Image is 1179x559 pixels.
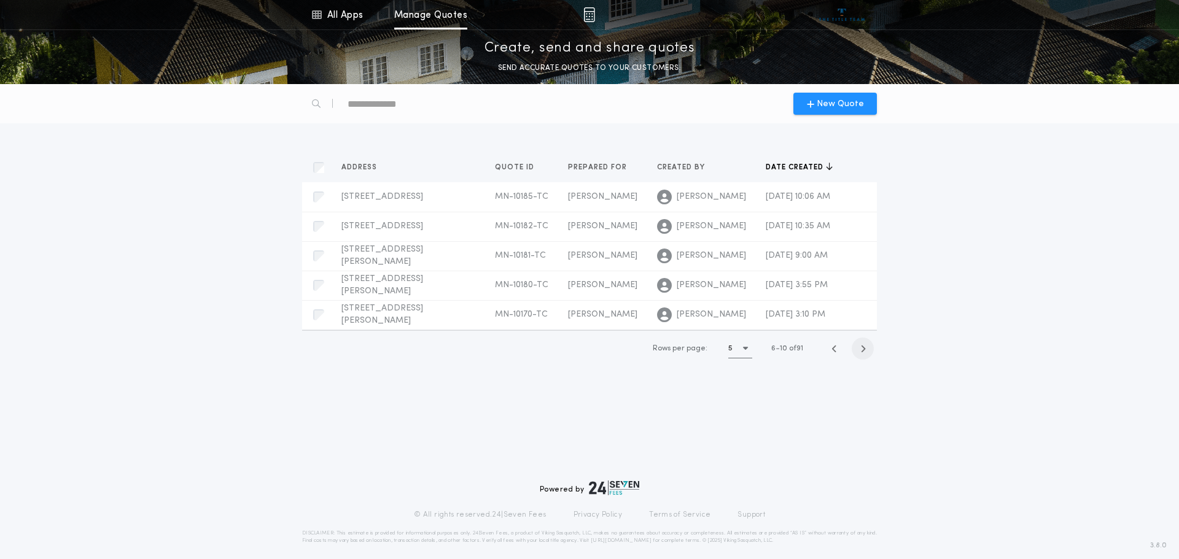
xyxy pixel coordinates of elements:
p: SEND ACCURATE QUOTES TO YOUR CUSTOMERS. [498,62,681,74]
span: of 91 [789,343,803,354]
span: MN-10170-TC [495,310,548,319]
button: Quote ID [495,161,543,174]
span: [DATE] 3:55 PM [766,280,828,290]
span: [STREET_ADDRESS][PERSON_NAME] [341,304,423,325]
span: [DATE] 10:06 AM [766,192,830,201]
button: Address [341,161,386,174]
span: 6 [771,345,776,352]
span: Created by [657,163,707,172]
span: [PERSON_NAME] [568,192,637,201]
span: [PERSON_NAME] [677,250,746,262]
span: Prepared for [568,163,629,172]
span: [STREET_ADDRESS][PERSON_NAME] [341,274,423,296]
div: Powered by [540,480,639,495]
a: Terms of Service [649,510,710,520]
a: [URL][DOMAIN_NAME] [591,538,652,543]
span: [PERSON_NAME] [677,279,746,291]
span: New Quote [817,98,864,110]
button: Date created [766,161,833,174]
span: 3.8.0 [1150,540,1167,551]
a: Privacy Policy [574,510,623,520]
span: MN-10180-TC [495,280,548,290]
button: 5 [728,339,752,358]
span: [PERSON_NAME] [677,309,746,321]
span: [STREET_ADDRESS][PERSON_NAME] [341,245,423,266]
span: Rows per page: [653,345,707,352]
span: [STREET_ADDRESS] [341,222,423,231]
img: vs-icon [819,9,865,21]
span: [PERSON_NAME] [568,222,637,231]
a: Support [737,510,765,520]
span: Address [341,163,379,172]
p: © All rights reserved. 24|Seven Fees [414,510,547,520]
span: 10 [780,345,787,352]
span: [PERSON_NAME] [568,280,637,290]
span: MN-10185-TC [495,192,548,201]
p: Create, send and share quotes [484,39,695,58]
span: [PERSON_NAME] [677,220,746,233]
span: [PERSON_NAME] [677,191,746,203]
span: Quote ID [495,163,537,172]
img: img [583,7,595,22]
span: Date created [766,163,826,172]
button: Created by [657,161,714,174]
span: MN-10182-TC [495,222,548,231]
img: logo [589,480,639,495]
span: [STREET_ADDRESS] [341,192,423,201]
span: [PERSON_NAME] [568,251,637,260]
span: [DATE] 3:10 PM [766,310,825,319]
span: MN-10181-TC [495,251,546,260]
span: [DATE] 9:00 AM [766,251,828,260]
span: [PERSON_NAME] [568,310,637,319]
p: DISCLAIMER: This estimate is provided for informational purposes only. 24|Seven Fees, a product o... [302,530,877,544]
span: [DATE] 10:35 AM [766,222,830,231]
button: New Quote [793,93,877,115]
h1: 5 [728,342,733,355]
